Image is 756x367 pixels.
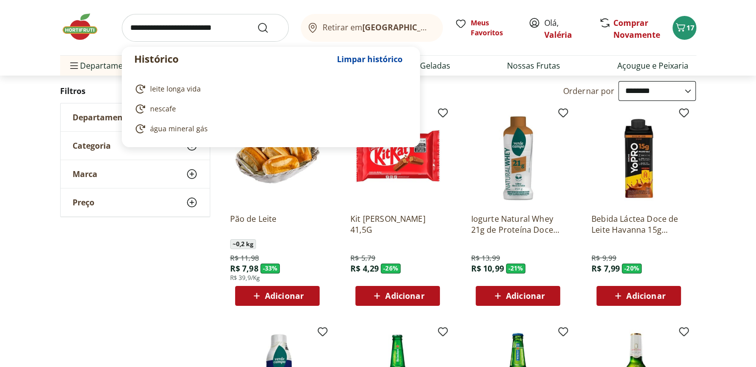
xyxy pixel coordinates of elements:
span: R$ 9,99 [591,253,616,263]
a: leite longa vida [134,83,404,95]
a: Bebida Láctea Doce de Leite Havanna 15g YoPRO Danone 250ml [591,213,686,235]
b: [GEOGRAPHIC_DATA]/[GEOGRAPHIC_DATA] [362,22,530,33]
span: 17 [686,23,694,32]
span: Olá, [544,17,588,41]
span: R$ 4,29 [350,263,379,274]
span: Limpar histórico [337,55,403,63]
button: Carrinho [672,16,696,40]
button: Limpar histórico [332,47,408,71]
span: R$ 39,9/Kg [230,274,260,282]
button: Categoria [61,132,210,160]
a: Valéria [544,29,572,40]
span: R$ 11,98 [230,253,259,263]
span: nescafe [150,104,176,114]
span: leite longa vida [150,84,201,94]
button: Adicionar [476,286,560,306]
button: Retirar em[GEOGRAPHIC_DATA]/[GEOGRAPHIC_DATA] [301,14,443,42]
a: Nossas Frutas [507,60,560,72]
button: Submit Search [257,22,281,34]
button: Marca [61,160,210,188]
button: Adicionar [355,286,440,306]
p: Histórico [134,52,332,66]
span: Adicionar [626,292,665,300]
span: Meus Favoritos [471,18,516,38]
span: ~ 0,2 kg [230,239,256,249]
span: - 21 % [506,264,526,274]
a: Comprar Novamente [613,17,660,40]
span: Departamentos [68,54,140,78]
button: Adicionar [596,286,681,306]
a: Kit [PERSON_NAME] 41,5G [350,213,445,235]
img: Bebida Láctea Doce de Leite Havanna 15g YoPRO Danone 250ml [591,111,686,205]
button: Adicionar [235,286,320,306]
button: Menu [68,54,80,78]
input: search [122,14,289,42]
span: R$ 7,99 [591,263,620,274]
span: R$ 13,99 [471,253,500,263]
img: Hortifruti [60,12,110,42]
a: Iogurte Natural Whey 21g de Proteína Doce De Leite Verde Campo 250g [471,213,565,235]
label: Ordernar por [563,86,615,96]
a: Açougue e Peixaria [617,60,688,72]
span: R$ 10,99 [471,263,504,274]
span: Retirar em [323,23,432,32]
span: - 20 % [622,264,642,274]
a: Pão de Leite [230,213,325,235]
span: água mineral gás [150,124,208,134]
span: Categoria [73,141,111,151]
span: Marca [73,169,97,179]
img: Iogurte Natural Whey 21g de Proteína Doce De Leite Verde Campo 250g [471,111,565,205]
span: R$ 5,79 [350,253,375,263]
span: Adicionar [265,292,304,300]
span: Preço [73,197,94,207]
span: - 33 % [260,264,280,274]
img: Pão de Leite [230,111,325,205]
h2: Filtros [60,81,210,101]
button: Preço [61,188,210,216]
img: Kit Kat Ao Leite 41,5G [350,111,445,205]
a: Meus Favoritos [455,18,516,38]
span: Adicionar [506,292,545,300]
span: R$ 7,98 [230,263,258,274]
span: Adicionar [385,292,424,300]
a: água mineral gás [134,123,404,135]
a: nescafe [134,103,404,115]
button: Departamento [61,103,210,131]
span: Departamento [73,112,131,122]
span: - 26 % [381,264,401,274]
